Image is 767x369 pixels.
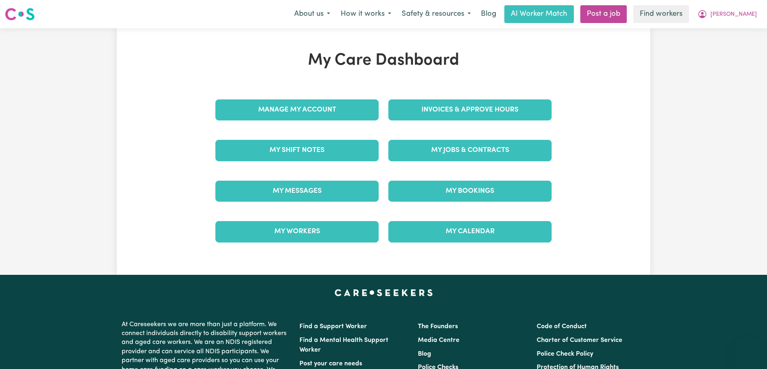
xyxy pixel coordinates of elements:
img: Careseekers logo [5,7,35,21]
a: Find workers [633,5,689,23]
a: The Founders [418,323,458,330]
a: Find a Mental Health Support Worker [299,337,388,353]
h1: My Care Dashboard [211,51,556,70]
a: Blog [476,5,501,23]
a: Invoices & Approve Hours [388,99,552,120]
a: Careseekers logo [5,5,35,23]
a: Police Check Policy [537,351,593,357]
button: How it works [335,6,396,23]
a: AI Worker Match [504,5,574,23]
a: Post a job [580,5,627,23]
a: Blog [418,351,431,357]
a: My Shift Notes [215,140,379,161]
a: My Workers [215,221,379,242]
a: Careseekers home page [335,289,433,296]
button: About us [289,6,335,23]
iframe: Button to launch messaging window [735,337,761,363]
a: My Bookings [388,181,552,202]
a: My Calendar [388,221,552,242]
a: Post your care needs [299,361,362,367]
a: My Messages [215,181,379,202]
span: [PERSON_NAME] [710,10,757,19]
button: Safety & resources [396,6,476,23]
a: Find a Support Worker [299,323,367,330]
a: Manage My Account [215,99,379,120]
a: My Jobs & Contracts [388,140,552,161]
a: Code of Conduct [537,323,587,330]
button: My Account [692,6,762,23]
a: Media Centre [418,337,459,344]
a: Charter of Customer Service [537,337,622,344]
